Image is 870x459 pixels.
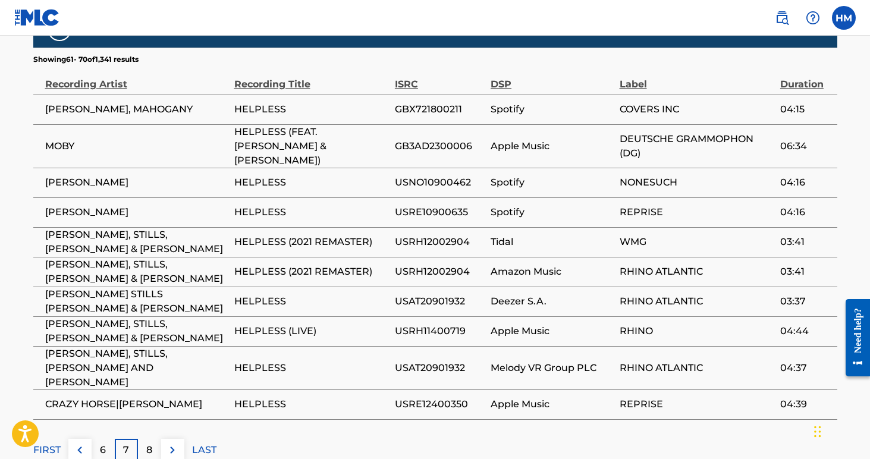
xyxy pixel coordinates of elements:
[45,65,228,92] div: Recording Artist
[620,397,774,411] span: REPRISE
[780,294,831,309] span: 03:37
[100,443,106,457] p: 6
[123,443,129,457] p: 7
[491,65,613,92] div: DSP
[395,361,485,375] span: USAT20901932
[491,102,613,117] span: Spotify
[780,175,831,190] span: 04:16
[73,443,87,457] img: left
[620,205,774,219] span: REPRISE
[45,205,228,219] span: [PERSON_NAME]
[801,6,825,30] div: Help
[45,287,228,316] span: [PERSON_NAME] STILLS [PERSON_NAME] & [PERSON_NAME]
[491,139,613,153] span: Apple Music
[620,102,774,117] span: COVERS INC
[234,397,389,411] span: HELPLESS
[234,324,389,338] span: HELPLESS (LIVE)
[45,257,228,286] span: [PERSON_NAME], STILLS, [PERSON_NAME] & [PERSON_NAME]
[806,11,820,25] img: help
[780,265,831,279] span: 03:41
[620,132,774,161] span: DEUTSCHE GRAMMOPHON (DG)
[395,102,485,117] span: GBX721800211
[192,443,216,457] p: LAST
[780,205,831,219] span: 04:16
[620,235,774,249] span: WMG
[620,265,774,279] span: RHINO ATLANTIC
[234,235,389,249] span: HELPLESS (2021 REMASTER)
[780,324,831,338] span: 04:44
[14,9,60,26] img: MLC Logo
[234,102,389,117] span: HELPLESS
[45,102,228,117] span: [PERSON_NAME], MAHOGANY
[146,443,152,457] p: 8
[395,65,485,92] div: ISRC
[45,228,228,256] span: [PERSON_NAME], STILLS, [PERSON_NAME] & [PERSON_NAME]
[234,205,389,219] span: HELPLESS
[770,6,794,30] a: Public Search
[395,397,485,411] span: USRE12400350
[780,139,831,153] span: 06:34
[395,175,485,190] span: USNO10900462
[234,361,389,375] span: HELPLESS
[33,54,139,65] p: Showing 61 - 70 of 1,341 results
[491,324,613,338] span: Apple Music
[45,175,228,190] span: [PERSON_NAME]
[491,294,613,309] span: Deezer S.A.
[45,397,228,411] span: CRAZY HORSE|[PERSON_NAME]
[395,265,485,279] span: USRH12002904
[395,139,485,153] span: GB3AD2300006
[491,175,613,190] span: Spotify
[45,317,228,345] span: [PERSON_NAME], STILLS, [PERSON_NAME] & [PERSON_NAME]
[775,11,789,25] img: search
[395,294,485,309] span: USAT20901932
[837,288,870,386] iframe: Resource Center
[814,414,821,449] div: Drag
[620,175,774,190] span: NONESUCH
[234,265,389,279] span: HELPLESS (2021 REMASTER)
[780,397,831,411] span: 04:39
[491,361,613,375] span: Melody VR Group PLC
[491,205,613,219] span: Spotify
[165,443,180,457] img: right
[620,65,774,92] div: Label
[491,265,613,279] span: Amazon Music
[620,294,774,309] span: RHINO ATLANTIC
[491,397,613,411] span: Apple Music
[395,235,485,249] span: USRH12002904
[45,347,228,389] span: [PERSON_NAME], STILLS, [PERSON_NAME] AND [PERSON_NAME]
[45,139,228,153] span: MOBY
[620,324,774,338] span: RHINO
[234,65,389,92] div: Recording Title
[234,294,389,309] span: HELPLESS
[395,205,485,219] span: USRE10900635
[832,6,856,30] div: User Menu
[780,65,831,92] div: Duration
[811,402,870,459] iframe: Chat Widget
[491,235,613,249] span: Tidal
[234,125,389,168] span: HELPLESS (FEAT. [PERSON_NAME] & [PERSON_NAME])
[780,235,831,249] span: 03:41
[620,361,774,375] span: RHINO ATLANTIC
[33,443,61,457] p: FIRST
[780,361,831,375] span: 04:37
[234,175,389,190] span: HELPLESS
[395,324,485,338] span: USRH11400719
[780,102,831,117] span: 04:15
